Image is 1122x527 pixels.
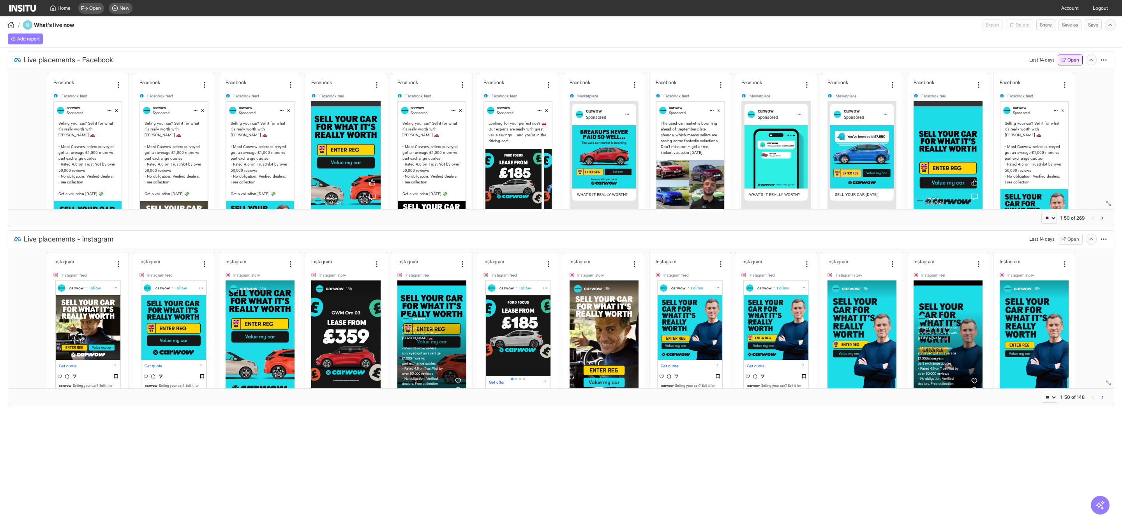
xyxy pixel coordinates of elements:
span: Facebook reel [319,94,344,98]
h2: Instagram [397,259,418,264]
span: • [773,286,775,291]
h2: Facebook [53,79,74,85]
h2: Instagram [656,259,676,264]
span: Instagram feed [492,273,517,277]
svg: Save [199,374,205,379]
span: WHAT’S IT REALLY WORTH? [744,189,808,201]
h2: Instagram [1000,259,1020,264]
div: Facebook [741,79,801,85]
div: Selling your car? Sell it for what it's really worth with [PERSON_NAME] 🚗 - Most Carwow sellers s... [57,382,118,450]
button: Open [1058,55,1083,65]
h2: Facebook [226,79,246,85]
span: Sponsored [324,201,341,205]
div: Selling your car? Sell it for what it's really worth with [PERSON_NAME] 🚗 - Most Carwow sellers s... [402,120,461,197]
div: Facebook [311,79,371,85]
button: Delete [1006,19,1033,30]
span: 18h [862,286,868,292]
div: Facebook [397,79,457,85]
img: carwow [1003,107,1011,114]
strong: carwow [584,285,602,292]
div: Instagram [311,259,371,264]
span: / [18,21,20,29]
div: Facebook [914,79,973,85]
img: carwow [230,285,237,293]
span: Facebook feed [492,94,517,98]
div: What's live now [23,20,95,30]
span: carwow [757,286,772,291]
div: 1-50 of 148 [1060,394,1085,400]
span: Sponsored [67,111,83,115]
span: Sponsored [411,111,427,115]
img: carwow [229,107,236,114]
span: carwow [499,286,514,291]
svg: Save [716,374,721,379]
img: carwow [314,197,322,204]
div: Looking for your perfect ride? 🚗 Our experts are ready with great value savings – and you're in t... [489,120,547,144]
button: Save as [1058,19,1081,30]
h2: Instagram [827,259,848,264]
span: carwow [324,196,337,200]
div: Get quote [744,360,808,372]
img: carwow [488,284,495,292]
span: • [515,286,517,291]
div: Facebook [226,79,285,85]
span: carwow [497,106,510,110]
img: carwow [57,107,64,114]
div: Instagram [1000,259,1059,264]
div: Instagram [139,259,199,264]
span: Sponsored [239,111,256,115]
span: carwow [411,106,424,110]
button: Open [1058,234,1083,245]
img: carwow [143,107,150,114]
img: carwow [401,107,408,114]
span: WHAT’S IT REALLY WORTH? [572,189,636,201]
div: Facebook [53,79,113,85]
span: Sponsored [844,115,864,120]
span: Home [58,5,71,11]
span: 18h [604,286,610,292]
span: Live placements - Facebook [24,55,113,65]
span: New [120,5,129,11]
span: carwow [239,106,252,110]
h2: Instagram [914,259,934,264]
div: Add a report to get started [8,33,43,44]
div: Last 14 days [1029,236,1055,242]
svg: Save [113,374,118,379]
img: carwow [748,111,755,118]
h2: Facebook [311,79,332,85]
div: Selling your car? Sell it for what it's really worth with [PERSON_NAME] 🚗 - Most Carwow sellers s... [745,382,806,440]
h2: Facebook [397,79,418,85]
img: carwow [918,315,925,323]
span: Sponsored [926,201,943,205]
span: Sponsored [758,115,778,120]
div: Selling your car? Sell it for what it's really worth with [PERSON_NAME] 🚗 - Most Carwow sellers s... [659,382,720,450]
h2: Facebook [1000,79,1020,85]
h2: Instagram [483,259,504,264]
strong: carwow [1014,285,1032,292]
div: Get quote [141,360,206,372]
button: Add report [8,33,43,44]
div: Selling your car? Sell it for what it's really worth with [PERSON_NAME] 🚗 - Most Carwow sellers s... [145,120,203,197]
div: Selling your car? Sell it for what it's really worth with [PERSON_NAME] 🚗 - Most Carwow sellers s... [918,326,964,401]
img: carwow [659,107,667,114]
span: You cannot delete a preset report. [1006,19,1033,30]
span: Follow [691,286,703,291]
div: Facebook [827,79,887,85]
div: Get quote [56,360,120,372]
span: carwow [844,108,860,114]
span: carwow [669,106,682,110]
span: carwow [586,108,602,114]
span: SELL YOUR CAR [DATE] [830,189,894,201]
h2: Instagram [570,259,590,264]
span: Facebook feed [1007,94,1033,98]
img: carwow [576,111,583,118]
span: Follow [88,286,101,291]
button: Save [1085,19,1102,30]
img: carwow [832,285,840,293]
h2: Facebook [741,79,762,85]
span: Sponsored [153,111,169,115]
span: carwow [67,106,80,110]
strong: carwow [842,285,860,292]
span: carwow [926,196,939,200]
svg: More Options [542,285,548,291]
